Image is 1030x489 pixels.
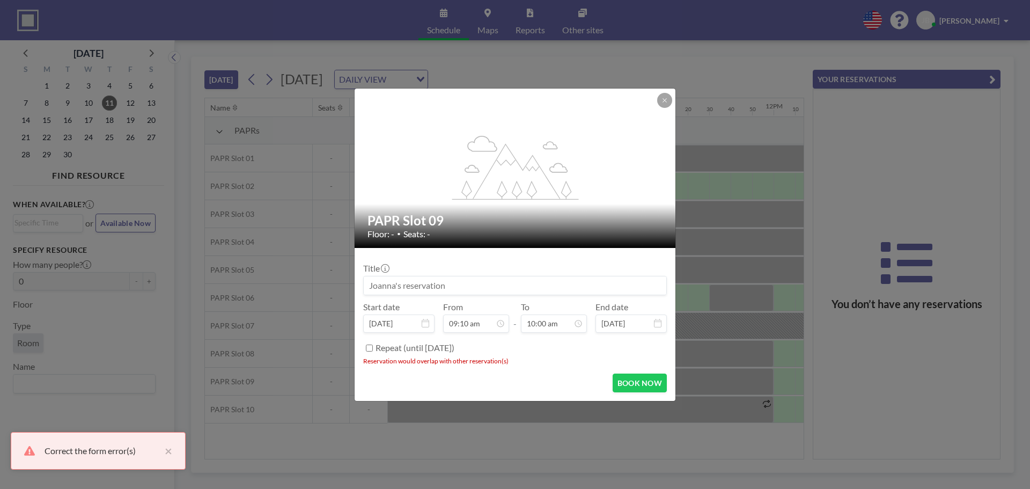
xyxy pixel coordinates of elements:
span: • [397,230,401,238]
button: BOOK NOW [613,374,667,392]
div: Correct the form error(s) [45,444,159,457]
label: End date [595,302,628,312]
g: flex-grow: 1.2; [452,135,579,199]
label: Title [363,263,388,274]
span: - [513,305,517,329]
button: close [159,444,172,457]
label: Repeat (until [DATE]) [376,342,454,353]
h2: PAPR Slot 09 [367,213,664,229]
label: To [521,302,529,312]
li: Reservation would overlap with other reservation(s) [363,357,667,365]
label: From [443,302,463,312]
span: Seats: - [403,229,430,239]
span: Floor: - [367,229,394,239]
input: Joanna's reservation [364,276,666,295]
label: Start date [363,302,400,312]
